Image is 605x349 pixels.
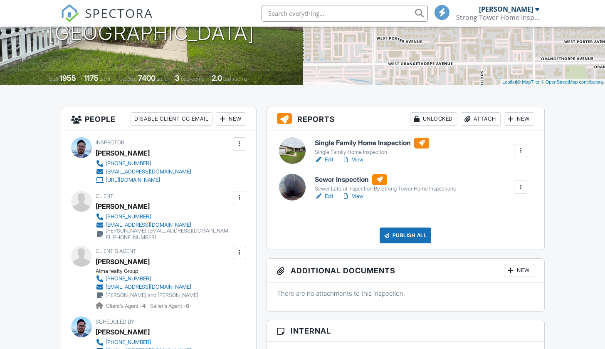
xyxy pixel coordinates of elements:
span: SPECTORA [85,4,153,22]
div: Sewer Lateral Inspection By Strong Tower Home Inspections [315,186,456,192]
a: [PHONE_NUMBER] [96,338,191,347]
h3: People [61,107,256,131]
a: [PERSON_NAME] [96,255,150,268]
a: [EMAIL_ADDRESS][DOMAIN_NAME] [96,168,191,176]
span: Client's Agent - [106,303,147,309]
div: Single Family Home Inspection [315,149,429,156]
a: SPECTORA [61,11,153,29]
div: [PERSON_NAME] [EMAIL_ADDRESS][DOMAIN_NAME] [PHONE_NUMBER] [106,228,231,241]
span: Built [49,76,58,82]
strong: 4 [142,303,146,309]
div: New [504,112,534,126]
div: New [504,264,534,277]
span: bathrooms [223,76,247,82]
div: [PERSON_NAME] [479,5,533,13]
a: Leaflet [502,79,516,84]
p: There are no attachments to this inspection. [277,289,534,298]
div: [EMAIL_ADDRESS][DOMAIN_NAME] [106,222,191,228]
input: Search everything... [262,5,428,22]
a: [EMAIL_ADDRESS][DOMAIN_NAME] [96,283,200,291]
a: Edit [315,192,333,200]
div: Atma realty Group [96,268,206,275]
h3: Internal [267,320,544,342]
div: 7400 [138,74,156,82]
div: [PHONE_NUMBER] [106,160,151,167]
div: Publish All [380,228,432,243]
h6: Single Family Home Inspection [315,138,429,149]
span: Inspector [96,139,124,146]
div: [PERSON_NAME] and [PERSON_NAME]. [106,292,200,299]
div: 3 [175,74,180,82]
a: Edit [315,156,333,164]
span: Scheduled By [96,319,134,325]
span: Lot Size [119,76,137,82]
span: Client's Agent [96,248,136,254]
div: [PERSON_NAME] [96,147,150,159]
div: [PHONE_NUMBER] [106,275,151,282]
img: The Best Home Inspection Software - Spectora [61,4,79,22]
a: Sewer Inspection Sewer Lateral Inspection By Strong Tower Home Inspections [315,174,456,193]
h6: Sewer Inspection [315,174,456,185]
div: Attach [461,112,501,126]
a: [PHONE_NUMBER] [96,213,231,221]
a: © OpenStreetMap contributors [541,79,603,84]
a: © MapTiler [517,79,540,84]
a: [URL][DOMAIN_NAME] [96,176,191,184]
div: [PERSON_NAME] [96,326,150,338]
a: [EMAIL_ADDRESS][DOMAIN_NAME] [96,221,231,229]
a: View [342,156,363,164]
div: [EMAIL_ADDRESS][DOMAIN_NAME] [106,284,191,290]
div: 2.0 [212,74,222,82]
span: sq. ft. [100,76,111,82]
span: sq.ft. [157,76,167,82]
a: [PHONE_NUMBER] [96,275,200,283]
div: [PERSON_NAME] [96,200,150,213]
h3: Additional Documents [267,259,544,282]
a: View [342,192,363,200]
div: [PHONE_NUMBER] [106,339,151,346]
h1: [STREET_ADDRESS] [GEOGRAPHIC_DATA] [48,0,254,45]
div: [URL][DOMAIN_NAME] [106,177,160,183]
a: [PHONE_NUMBER] [96,159,191,168]
div: 1175 [84,74,99,82]
div: [PHONE_NUMBER] [106,213,151,220]
a: Single Family Home Inspection Single Family Home Inspection [315,138,429,156]
div: Strong Tower Home Inspections [456,13,539,22]
span: Client [96,193,114,199]
div: 1955 [59,74,76,82]
span: bedrooms [181,76,204,82]
div: | [500,79,605,86]
h3: Reports [267,107,544,131]
span: Seller's Agent - [150,303,189,309]
strong: 0 [186,303,189,309]
div: Unlocked [410,112,457,126]
div: New [216,112,246,126]
div: [EMAIL_ADDRESS][DOMAIN_NAME] [106,168,191,175]
div: Disable Client CC Email [131,112,212,126]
